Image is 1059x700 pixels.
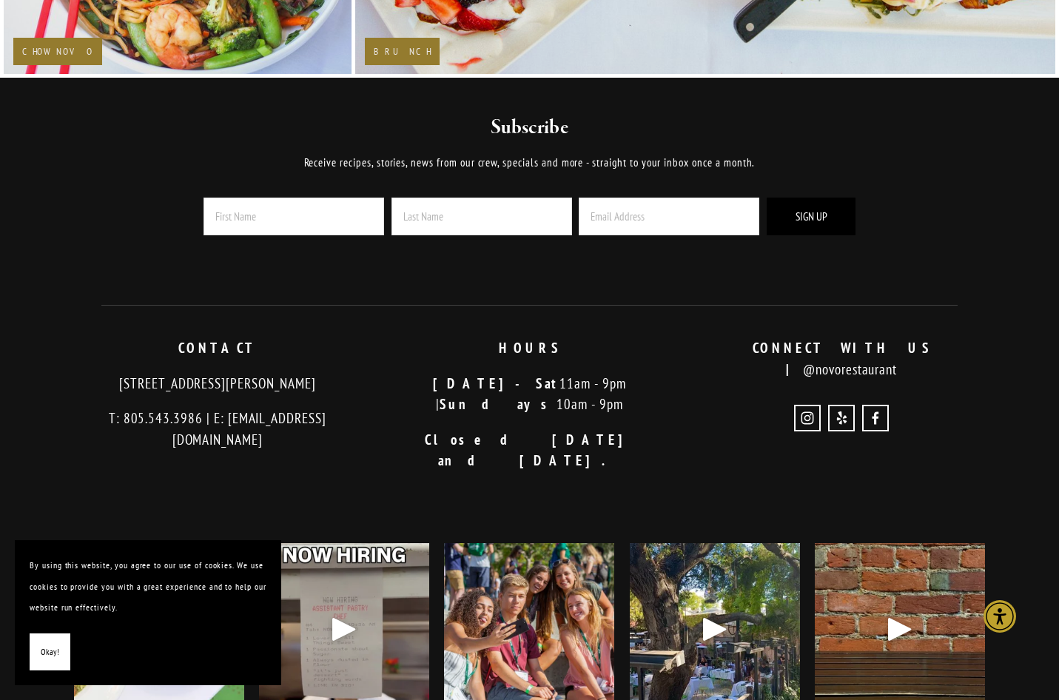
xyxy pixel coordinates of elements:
[862,405,889,431] a: Novo Restaurant and Lounge
[698,337,985,380] p: @novorestaurant
[579,198,759,235] input: Email Address
[753,339,947,378] strong: CONNECT WITH US |
[30,633,70,671] button: Okay!
[178,339,257,357] strong: CONTACT
[984,600,1016,633] div: Accessibility Menu
[166,154,894,172] p: Receive recipes, stories, news from our crew, specials and more - straight to your inbox once a m...
[22,47,93,56] h2: Chow Novo
[204,198,384,235] input: First Name
[30,555,266,619] p: By using this website, you agree to our use of cookies. We use cookies to provide you with a grea...
[440,395,557,413] strong: Sundays
[74,373,361,394] p: [STREET_ADDRESS][PERSON_NAME]
[499,339,561,357] strong: HOURS
[767,198,855,235] button: Sign Up
[794,405,821,431] a: Instagram
[425,431,650,470] strong: Closed [DATE] and [DATE].
[796,209,827,223] span: Sign Up
[882,611,918,647] div: Play
[41,642,59,663] span: Okay!
[391,198,572,235] input: Last Name
[697,611,733,647] div: Play
[74,408,361,450] p: T: 805.543.3986 | E: [EMAIL_ADDRESS][DOMAIN_NAME]
[15,540,281,685] section: Cookie banner
[433,374,559,392] strong: [DATE]-Sat
[166,115,894,141] h2: Subscribe
[828,405,855,431] a: Yelp
[374,47,431,56] h2: Brunch
[326,611,362,647] div: Play
[386,373,673,415] p: 11am - 9pm | 10am - 9pm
